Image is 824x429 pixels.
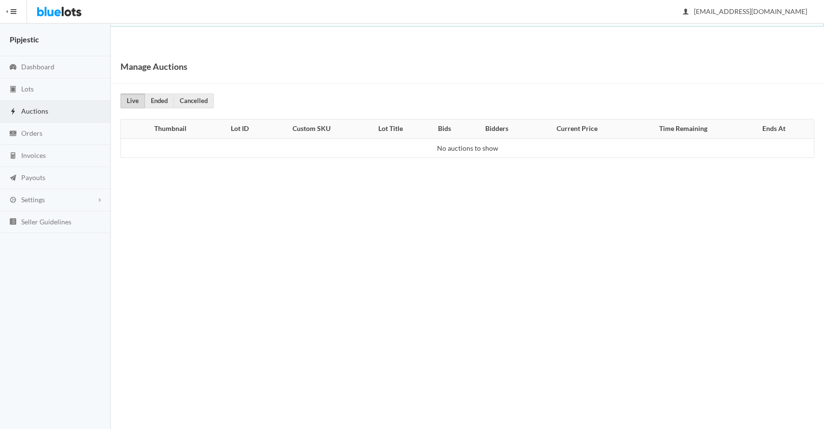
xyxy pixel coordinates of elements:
span: Payouts [21,173,45,182]
ion-icon: person [681,8,691,17]
span: Invoices [21,151,46,159]
ion-icon: paper plane [8,174,18,183]
strong: Pipjestic [10,35,39,44]
ion-icon: speedometer [8,63,18,72]
th: Bids [424,119,465,139]
span: Auctions [21,107,48,115]
a: Cancelled [173,93,214,108]
a: Live [120,93,145,108]
ion-icon: cog [8,196,18,205]
a: Ended [145,93,174,108]
span: Settings [21,195,45,204]
th: Bidders [465,119,528,139]
th: Ends At [740,119,814,139]
ion-icon: clipboard [8,85,18,94]
ion-icon: list box [8,218,18,227]
th: Lot Title [358,119,424,139]
span: Lots [21,85,34,93]
th: Thumbnail [121,119,213,139]
th: Time Remaining [626,119,740,139]
span: Seller Guidelines [21,218,71,226]
th: Lot ID [213,119,265,139]
span: [EMAIL_ADDRESS][DOMAIN_NAME] [683,7,807,15]
ion-icon: flash [8,107,18,117]
h1: Manage Auctions [120,59,187,74]
ion-icon: calculator [8,152,18,161]
span: Dashboard [21,63,54,71]
th: Current Price [528,119,627,139]
th: Custom SKU [266,119,358,139]
span: Orders [21,129,42,137]
td: No auctions to show [121,139,814,158]
ion-icon: cash [8,130,18,139]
